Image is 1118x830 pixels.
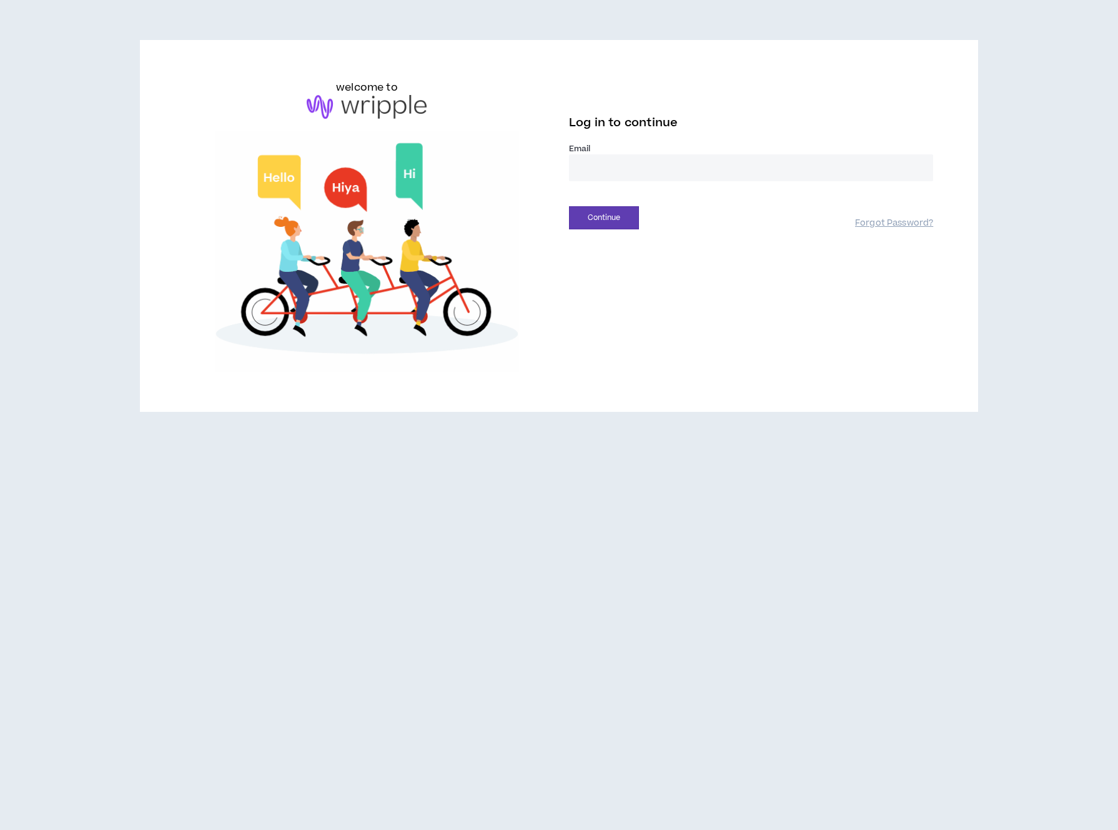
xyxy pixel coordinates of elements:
[569,115,678,131] span: Log in to continue
[185,131,549,372] img: Welcome to Wripple
[855,217,933,229] a: Forgot Password?
[336,80,398,95] h6: welcome to
[569,143,933,154] label: Email
[569,206,639,229] button: Continue
[307,95,427,119] img: logo-brand.png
